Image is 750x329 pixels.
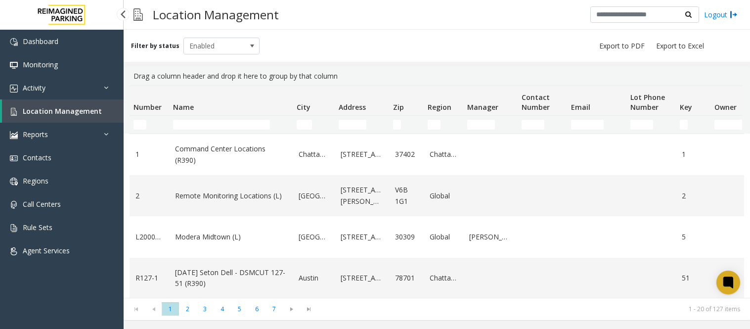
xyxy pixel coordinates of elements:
[23,223,52,232] span: Rule Sets
[704,9,738,20] a: Logout
[467,120,495,130] input: Manager Filter
[430,149,457,160] a: Chattanooga
[184,38,244,54] span: Enabled
[293,116,335,134] td: City Filter
[518,116,567,134] td: Contact Number Filter
[148,2,284,27] h3: Location Management
[23,130,48,139] span: Reports
[173,102,194,112] span: Name
[23,83,45,93] span: Activity
[10,201,18,209] img: 'icon'
[173,120,270,130] input: Name Filter
[175,190,287,201] a: Remote Monitoring Locations (L)
[10,108,18,116] img: 'icon'
[656,41,704,51] span: Export to Excel
[395,149,418,160] a: 37402
[463,116,518,134] td: Manager Filter
[23,153,51,162] span: Contacts
[323,305,740,313] kendo-pager-info: 1 - 20 of 127 items
[10,131,18,139] img: 'icon'
[214,302,231,316] span: Page 4
[626,116,676,134] td: Lot Phone Number Filter
[10,61,18,69] img: 'icon'
[179,302,196,316] span: Page 2
[162,302,179,316] span: Page 1
[393,120,401,130] input: Zip Filter
[10,178,18,186] img: 'icon'
[395,232,418,242] a: 30309
[630,120,653,130] input: Lot Phone Number Filter
[135,149,163,160] a: 1
[341,149,383,160] a: [STREET_ADDRESS]
[283,302,300,316] span: Go to the next page
[714,102,737,112] span: Owner
[395,273,418,283] a: 78701
[595,39,649,53] button: Export to PDF
[395,185,418,207] a: V6B 1G1
[169,116,293,134] td: Name Filter
[299,190,329,201] a: [GEOGRAPHIC_DATA]
[135,190,163,201] a: 2
[10,85,18,93] img: 'icon'
[300,302,317,316] span: Go to the last page
[23,60,58,69] span: Monitoring
[248,302,265,316] span: Page 6
[682,149,705,160] a: 1
[676,116,710,134] td: Key Filter
[430,190,457,201] a: Global
[339,120,366,130] input: Address Filter
[231,302,248,316] span: Page 5
[299,232,329,242] a: [GEOGRAPHIC_DATA]
[341,185,383,207] a: [STREET_ADDRESS][PERSON_NAME]
[10,247,18,255] img: 'icon'
[196,302,214,316] span: Page 3
[23,176,48,186] span: Regions
[599,41,645,51] span: Export to PDF
[335,116,389,134] td: Address Filter
[10,224,18,232] img: 'icon'
[302,305,315,313] span: Go to the last page
[730,9,738,20] img: logout
[430,232,457,242] a: Global
[10,154,18,162] img: 'icon'
[23,199,61,209] span: Call Centers
[135,273,163,283] a: R127-1
[2,99,124,123] a: Location Management
[23,37,58,46] span: Dashboard
[680,120,688,130] input: Key Filter
[285,305,298,313] span: Go to the next page
[341,273,383,283] a: [STREET_ADDRESS]
[124,86,750,298] div: Data table
[297,120,312,130] input: City Filter
[682,232,705,242] a: 5
[23,106,102,116] span: Location Management
[10,38,18,46] img: 'icon'
[393,102,404,112] span: Zip
[428,120,441,130] input: Region Filter
[630,93,665,112] span: Lot Phone Number
[680,102,692,112] span: Key
[175,232,287,242] a: Modera Midtown (L)
[571,120,604,130] input: Email Filter
[389,116,424,134] td: Zip Filter
[567,116,626,134] td: Email Filter
[133,2,143,27] img: pageIcon
[522,120,544,130] input: Contact Number Filter
[265,302,283,316] span: Page 7
[133,120,146,130] input: Number Filter
[131,42,179,50] label: Filter by status
[175,267,287,289] a: [DATE] Seton Dell - DSMCUT 127-51 (R390)
[23,246,70,255] span: Agent Services
[428,102,451,112] span: Region
[299,149,329,160] a: Chattanooga
[135,232,163,242] a: L20000500
[130,67,744,86] div: Drag a column header and drop it here to group by that column
[297,102,310,112] span: City
[467,102,498,112] span: Manager
[299,273,329,283] a: Austin
[682,273,705,283] a: 51
[339,102,366,112] span: Address
[133,102,162,112] span: Number
[469,232,512,242] a: [PERSON_NAME]
[522,93,550,112] span: Contact Number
